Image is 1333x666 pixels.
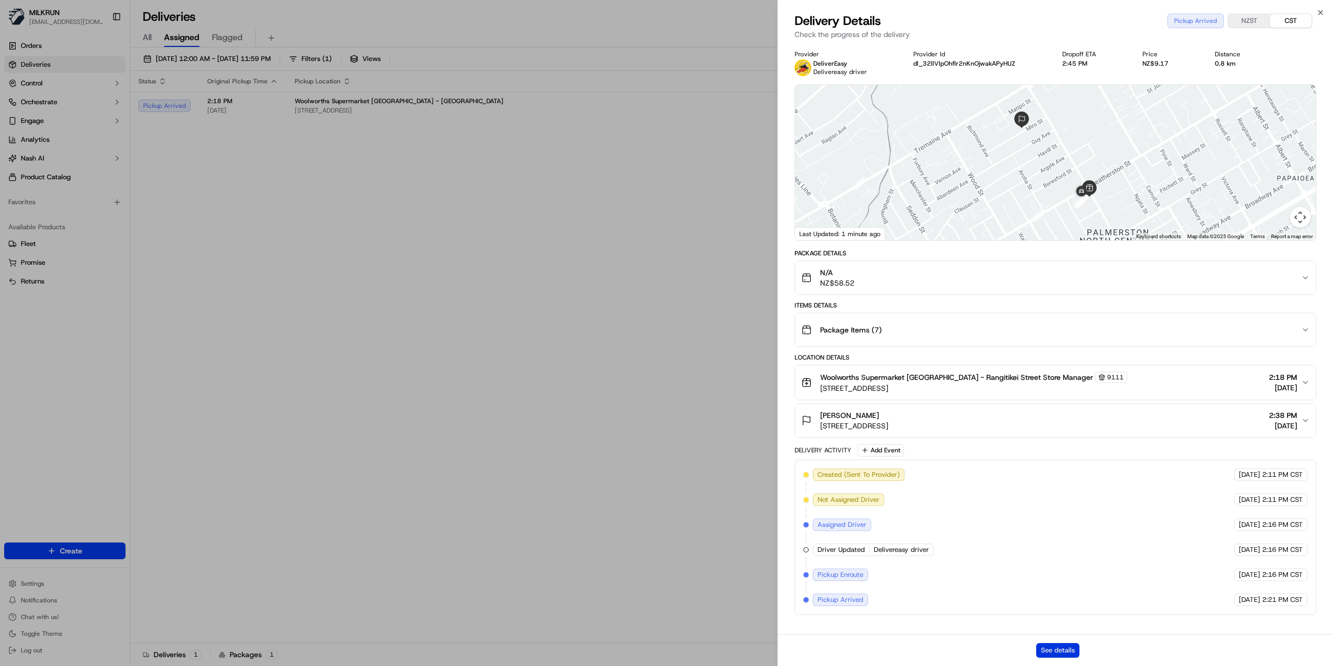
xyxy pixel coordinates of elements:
[795,249,1316,257] div: Package Details
[1228,14,1270,28] button: NZST
[874,545,929,554] span: Delivereasy driver
[1262,545,1303,554] span: 2:16 PM CST
[818,470,900,479] span: Created (Sent To Provider)
[1239,595,1260,605] span: [DATE]
[818,545,865,554] span: Driver Updated
[1142,50,1198,58] div: Price
[1269,383,1297,393] span: [DATE]
[913,59,1015,68] button: dl_32llVlpOhflr2nKnOjwakAPyHUZ
[1269,372,1297,383] span: 2:18 PM
[1215,59,1270,68] div: 0.8 km
[1262,520,1303,529] span: 2:16 PM CST
[1239,495,1260,504] span: [DATE]
[795,353,1316,362] div: Location Details
[798,227,832,240] a: Open this area in Google Maps (opens a new window)
[795,227,885,240] div: Last Updated: 1 minute ago
[1271,233,1313,239] a: Report a map error
[1250,233,1265,239] a: Terms (opens in new tab)
[1269,421,1297,431] span: [DATE]
[858,444,904,457] button: Add Event
[1075,194,1088,208] div: 7
[1239,545,1260,554] span: [DATE]
[1290,207,1311,228] button: Map camera controls
[1262,470,1303,479] span: 2:11 PM CST
[1062,50,1126,58] div: Dropoff ETA
[1187,233,1244,239] span: Map data ©2025 Google
[820,421,888,431] span: [STREET_ADDRESS]
[820,278,854,288] span: NZ$58.52
[818,595,863,605] span: Pickup Arrived
[1262,570,1303,579] span: 2:16 PM CST
[818,495,879,504] span: Not Assigned Driver
[795,59,811,76] img: delivereasy_logo.png
[818,570,863,579] span: Pickup Enroute
[1062,59,1126,68] div: 2:45 PM
[1239,470,1260,479] span: [DATE]
[795,313,1316,347] button: Package Items (7)
[1239,570,1260,579] span: [DATE]
[795,365,1316,400] button: Woolworths Supermarket [GEOGRAPHIC_DATA] - Rangitikei Street Store Manager9111[STREET_ADDRESS]2:1...
[1107,373,1124,381] span: 9111
[820,372,1093,383] span: Woolworths Supermarket [GEOGRAPHIC_DATA] - Rangitikei Street Store Manager
[820,267,854,278] span: N/A
[820,410,879,421] span: [PERSON_NAME]
[813,59,867,68] p: DeliverEasy
[795,446,851,454] div: Delivery Activity
[820,383,1127,393] span: [STREET_ADDRESS]
[795,404,1316,437] button: [PERSON_NAME][STREET_ADDRESS]2:38 PM[DATE]
[820,325,882,335] span: Package Items ( 7 )
[798,227,832,240] img: Google
[795,50,897,58] div: Provider
[1239,520,1260,529] span: [DATE]
[795,29,1316,40] p: Check the progress of the delivery
[1262,595,1303,605] span: 2:21 PM CST
[795,261,1316,294] button: N/ANZ$58.52
[1032,209,1045,223] div: 3
[1215,50,1270,58] div: Distance
[852,177,866,191] div: 2
[1270,14,1312,28] button: CST
[913,50,1045,58] div: Provider Id
[1262,495,1303,504] span: 2:11 PM CST
[795,13,881,29] span: Delivery Details
[1136,233,1181,240] button: Keyboard shortcuts
[813,68,867,76] span: Delivereasy driver
[818,520,866,529] span: Assigned Driver
[1036,643,1079,658] button: See details
[1142,59,1198,68] div: NZ$9.17
[1269,410,1297,421] span: 2:38 PM
[795,301,1316,310] div: Items Details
